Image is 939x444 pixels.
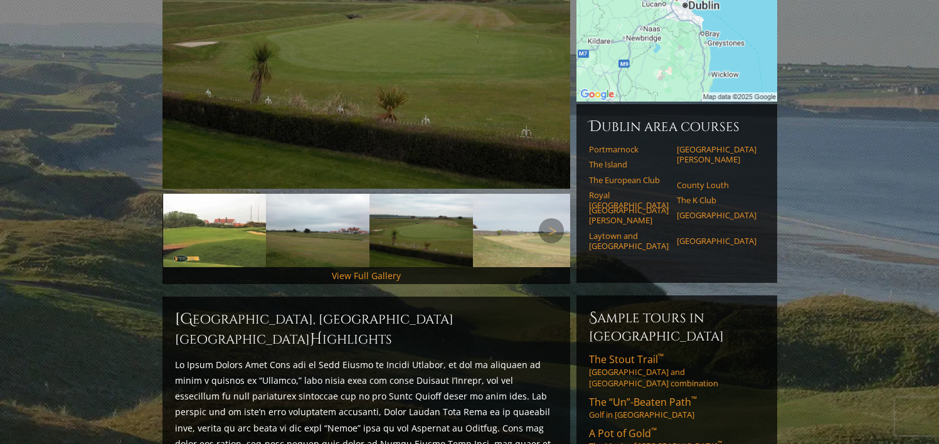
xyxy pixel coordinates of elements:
h2: [GEOGRAPHIC_DATA], [GEOGRAPHIC_DATA] [GEOGRAPHIC_DATA] ighlights [175,309,558,349]
a: [GEOGRAPHIC_DATA][PERSON_NAME] [677,144,756,165]
span: The “Un”-Beaten Path [589,395,697,409]
h6: Dublin Area Courses [589,117,765,137]
a: [GEOGRAPHIC_DATA] [677,210,756,220]
sup: ™ [691,394,697,404]
a: Next [539,218,564,243]
a: County Louth [677,180,756,190]
a: The European Club [589,175,669,185]
a: The K Club [677,195,756,205]
a: Royal [GEOGRAPHIC_DATA] [589,190,669,211]
a: Portmarnock [589,144,669,154]
a: The Stout Trail™[GEOGRAPHIC_DATA] and [GEOGRAPHIC_DATA] combination [589,352,765,389]
span: A Pot of Gold [589,426,657,440]
a: [GEOGRAPHIC_DATA] [677,236,756,246]
h6: Sample Tours in [GEOGRAPHIC_DATA] [589,308,765,345]
a: [GEOGRAPHIC_DATA][PERSON_NAME] [589,205,669,226]
span: H [310,329,322,349]
a: Laytown and [GEOGRAPHIC_DATA] [589,231,669,251]
sup: ™ [651,425,657,436]
a: The “Un”-Beaten Path™Golf in [GEOGRAPHIC_DATA] [589,395,765,420]
a: View Full Gallery [332,270,401,282]
sup: ™ [658,351,664,362]
a: The Island [589,159,669,169]
span: The Stout Trail [589,352,664,366]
